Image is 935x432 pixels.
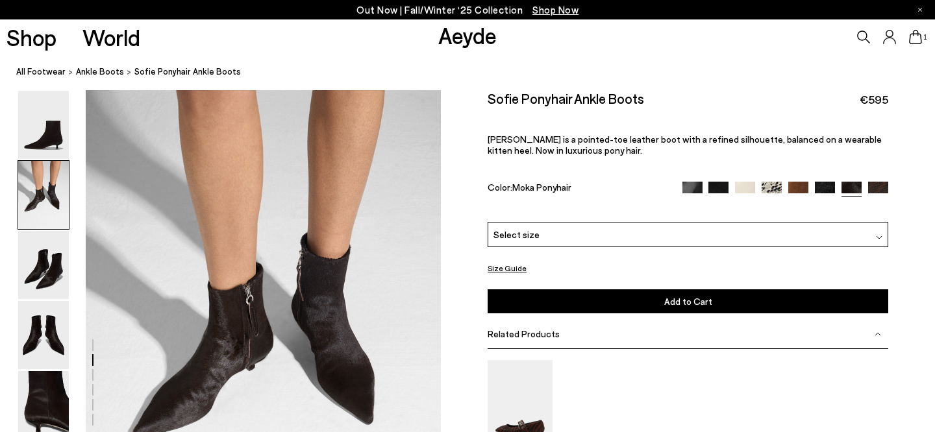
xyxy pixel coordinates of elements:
nav: breadcrumb [16,54,935,90]
span: Navigate to /collections/new-in [532,4,579,16]
span: ankle boots [76,66,124,77]
img: svg%3E [875,331,881,337]
a: 1 [909,30,922,44]
button: Add to Cart [488,289,888,313]
button: Size Guide [488,260,527,276]
a: Aeyde [438,21,497,49]
p: Out Now | Fall/Winter ‘25 Collection [356,2,579,18]
div: Color: [488,181,669,196]
img: Sofie Ponyhair Ankle Boots - Image 3 [18,231,69,299]
span: 1 [922,34,929,41]
img: Sofie Ponyhair Ankle Boots - Image 2 [18,161,69,229]
span: Add to Cart [664,296,712,307]
span: [PERSON_NAME] is a pointed-toe leather boot with a refined silhouette, balanced on a wearable kit... [488,134,882,156]
h2: Sofie Ponyhair Ankle Boots [488,90,644,106]
a: All Footwear [16,65,66,78]
img: svg%3E [876,234,882,241]
a: ankle boots [76,65,124,78]
span: €595 [860,91,888,108]
span: Select size [493,228,540,241]
span: Sofie Ponyhair Ankle Boots [134,65,241,78]
img: Sofie Ponyhair Ankle Boots - Image 1 [18,91,69,159]
span: Moka Ponyhair [512,181,571,192]
span: Related Products [488,328,560,339]
a: Shop [6,26,56,49]
img: Sofie Ponyhair Ankle Boots - Image 4 [18,301,69,369]
a: World [82,26,140,49]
